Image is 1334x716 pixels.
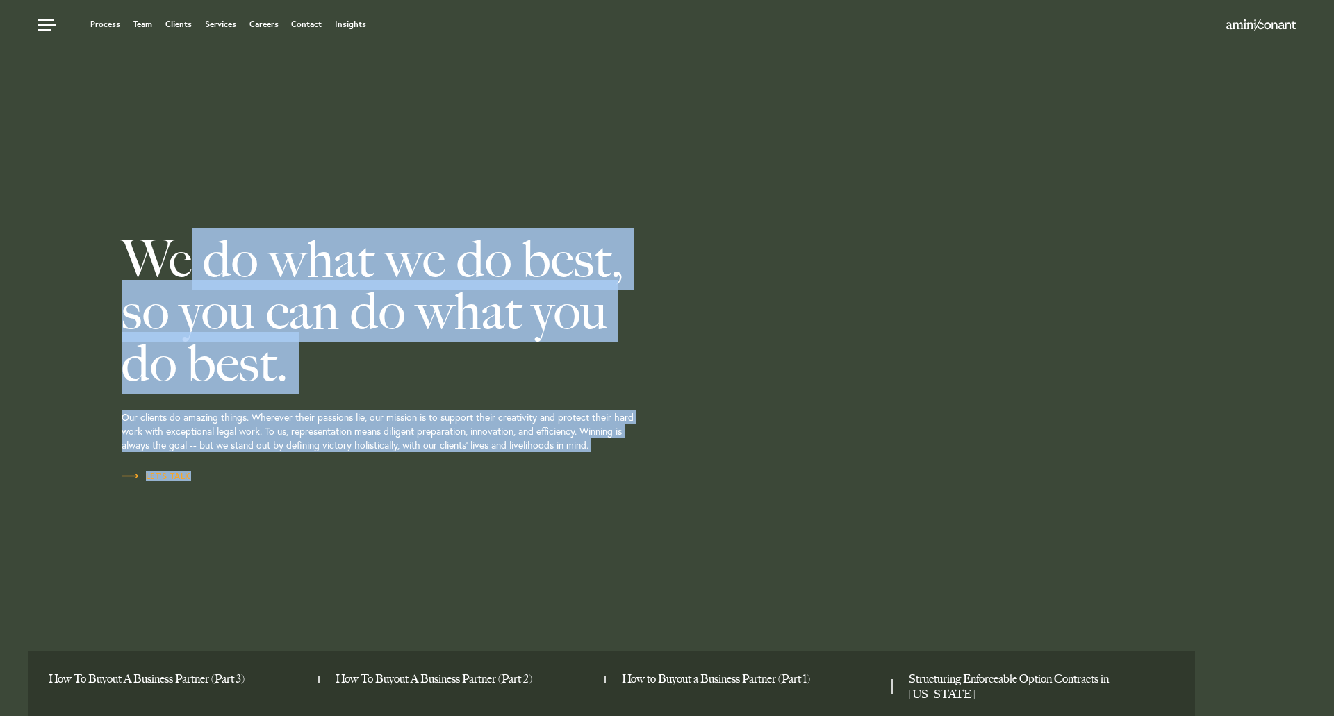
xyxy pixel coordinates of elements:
a: Structuring Enforceable Option Contracts in Texas [909,672,1168,702]
a: How to Buyout a Business Partner (Part 1) [622,672,881,687]
span: Let’s Talk [122,472,191,481]
a: Clients [165,20,192,28]
a: Team [133,20,152,28]
p: Our clients do amazing things. Wherever their passions lie, our mission is to support their creat... [122,390,768,469]
a: Let’s Talk [122,469,191,483]
img: Amini & Conant [1226,19,1296,31]
a: How To Buyout A Business Partner (Part 3) [49,672,308,687]
a: Services [205,20,236,28]
a: How To Buyout A Business Partner (Part 2) [336,672,595,687]
a: Insights [335,20,366,28]
a: Careers [249,20,279,28]
a: Contact [291,20,322,28]
a: Process [90,20,120,28]
h2: We do what we do best, so you can do what you do best. [122,233,768,390]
